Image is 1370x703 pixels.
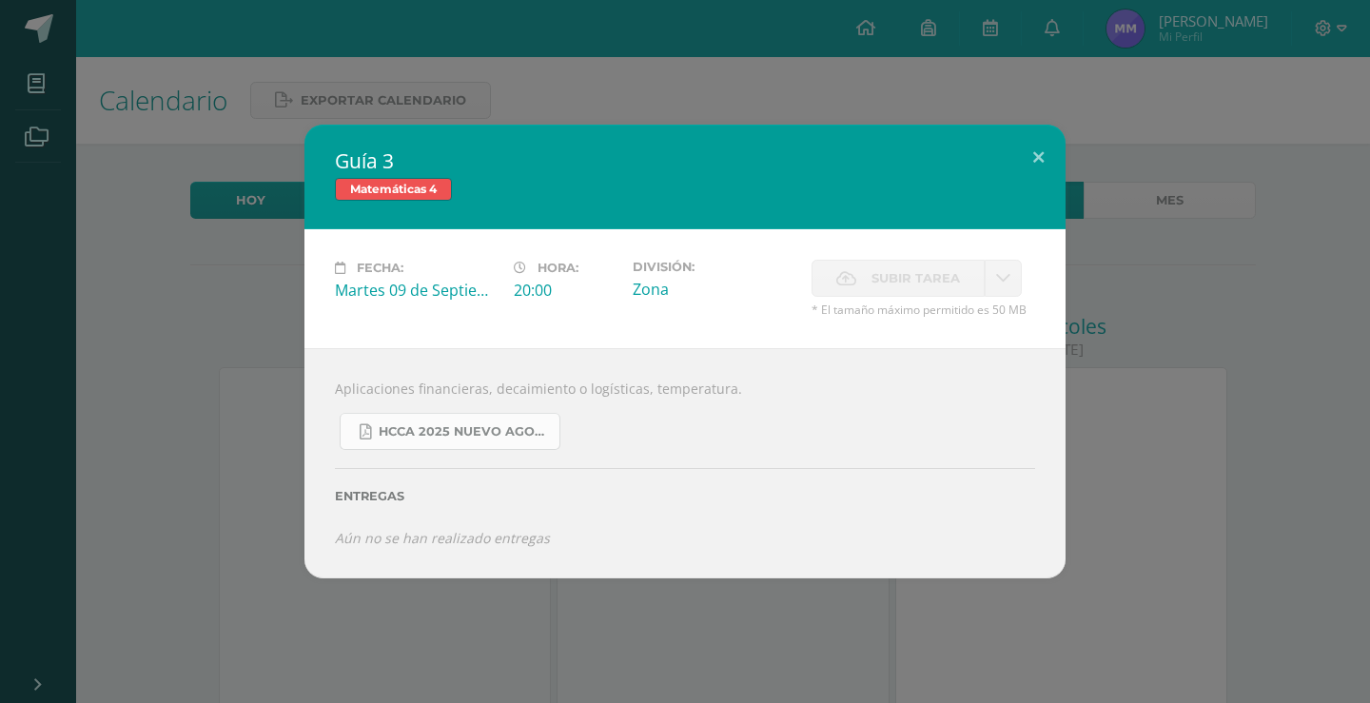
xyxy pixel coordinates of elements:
[335,280,499,301] div: Martes 09 de Septiembre
[335,178,452,201] span: Matemáticas 4
[812,302,1035,318] span: * El tamaño máximo permitido es 50 MB
[335,489,1035,503] label: Entregas
[340,413,560,450] a: HCCA 2025 nuevo agosto 4ta matemáticas.pdf
[633,279,796,300] div: Zona
[335,147,1035,174] h2: Guía 3
[514,280,617,301] div: 20:00
[304,348,1066,577] div: Aplicaciones financieras, decaimiento o logísticas, temperatura.
[871,261,960,296] span: Subir tarea
[1011,125,1066,189] button: Close (Esc)
[985,260,1022,297] a: La fecha de entrega ha expirado
[812,260,985,297] label: La fecha de entrega ha expirado
[335,529,550,547] i: Aún no se han realizado entregas
[633,260,796,274] label: División:
[379,424,550,439] span: HCCA 2025 nuevo agosto 4ta matemáticas.pdf
[357,261,403,275] span: Fecha:
[538,261,578,275] span: Hora:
